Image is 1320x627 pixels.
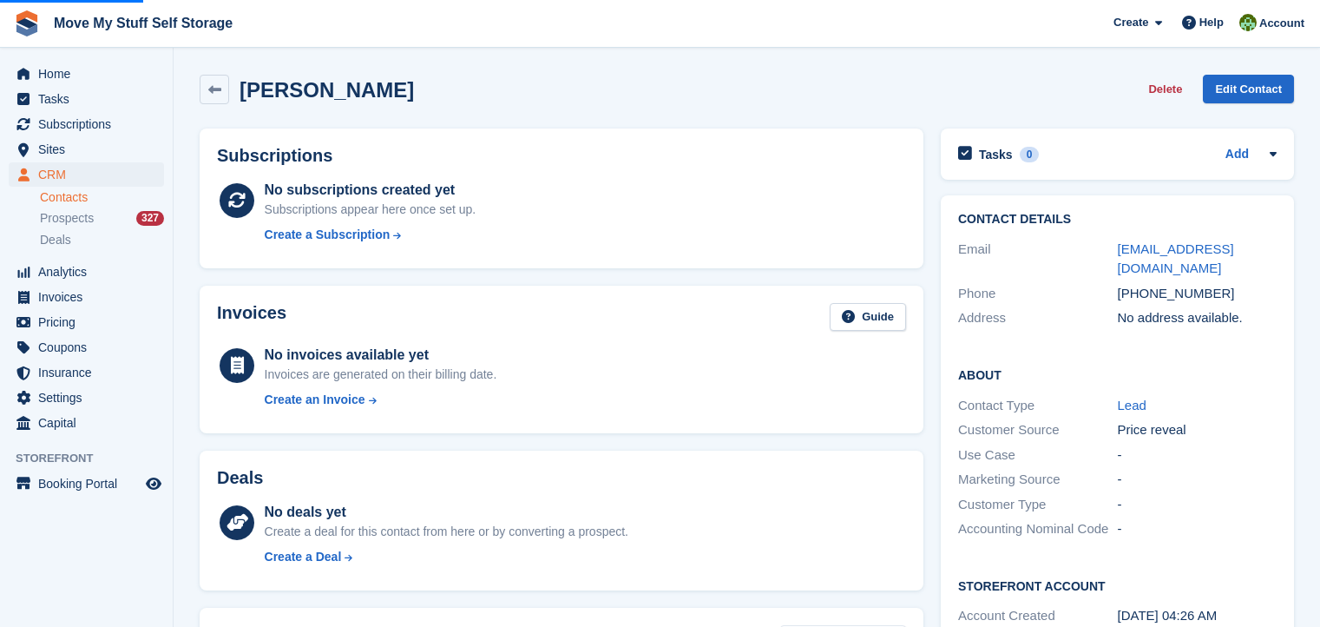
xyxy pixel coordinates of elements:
div: Customer Source [958,420,1118,440]
span: Help [1199,14,1224,31]
div: Phone [958,284,1118,304]
h2: Deals [217,468,263,488]
h2: Contact Details [958,213,1277,227]
div: [PHONE_NUMBER] [1118,284,1277,304]
span: Subscriptions [38,112,142,136]
a: menu [9,386,164,410]
a: menu [9,411,164,435]
a: menu [9,112,164,136]
span: Storefront [16,450,173,467]
span: CRM [38,162,142,187]
a: menu [9,87,164,111]
a: menu [9,360,164,385]
a: menu [9,137,164,162]
a: Edit Contact [1203,75,1294,103]
span: Tasks [38,87,142,111]
h2: [PERSON_NAME] [240,78,414,102]
span: Analytics [38,260,142,284]
div: Contact Type [958,396,1118,416]
div: Create an Invoice [265,391,365,409]
div: No subscriptions created yet [265,180,476,201]
a: menu [9,62,164,86]
h2: About [958,366,1277,383]
div: Invoices are generated on their billing date. [265,366,497,384]
div: Address [958,308,1118,328]
div: Price reveal [1118,420,1277,440]
div: - [1118,495,1277,515]
span: Account [1259,15,1304,32]
div: Create a Deal [265,548,342,566]
a: [EMAIL_ADDRESS][DOMAIN_NAME] [1118,241,1234,276]
div: Use Case [958,445,1118,465]
span: Coupons [38,335,142,360]
a: Add [1225,145,1249,165]
span: Pricing [38,310,142,334]
span: Prospects [40,210,94,227]
div: - [1118,470,1277,490]
div: No deals yet [265,502,628,523]
h2: Subscriptions [217,146,906,166]
a: menu [9,260,164,284]
div: [DATE] 04:26 AM [1118,606,1277,626]
img: Joel Booth [1239,14,1257,31]
a: Create a Deal [265,548,628,566]
a: Create a Subscription [265,226,476,244]
div: 327 [136,211,164,226]
h2: Invoices [217,303,286,332]
div: Account Created [958,606,1118,626]
div: Subscriptions appear here once set up. [265,201,476,219]
span: Capital [38,411,142,435]
a: Move My Stuff Self Storage [47,9,240,37]
div: Create a deal for this contact from here or by converting a prospect. [265,523,628,541]
a: menu [9,285,164,309]
span: Insurance [38,360,142,385]
div: Accounting Nominal Code [958,519,1118,539]
span: Sites [38,137,142,162]
h2: Tasks [979,147,1013,162]
div: Create a Subscription [265,226,391,244]
div: 0 [1020,147,1040,162]
span: Invoices [38,285,142,309]
button: Delete [1141,75,1189,103]
a: menu [9,335,164,360]
a: Guide [830,303,906,332]
img: stora-icon-8386f47178a22dfd0bd8f6a31ec36ba5ce8667c1dd55bd0f319d3a0aa187defe.svg [14,10,40,36]
span: Booking Portal [38,472,142,496]
div: No invoices available yet [265,345,497,366]
div: Customer Type [958,495,1118,515]
span: Settings [38,386,142,410]
a: menu [9,472,164,496]
a: Deals [40,231,164,249]
div: - [1118,519,1277,539]
span: Deals [40,232,71,248]
a: menu [9,310,164,334]
div: - [1118,445,1277,465]
div: Marketing Source [958,470,1118,490]
a: Create an Invoice [265,391,497,409]
a: Lead [1118,398,1146,412]
div: No address available. [1118,308,1277,328]
a: menu [9,162,164,187]
a: Contacts [40,189,164,206]
h2: Storefront Account [958,577,1277,594]
a: Prospects 327 [40,209,164,228]
span: Create [1113,14,1148,31]
span: Home [38,62,142,86]
div: Email [958,240,1118,279]
a: Preview store [143,473,164,494]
